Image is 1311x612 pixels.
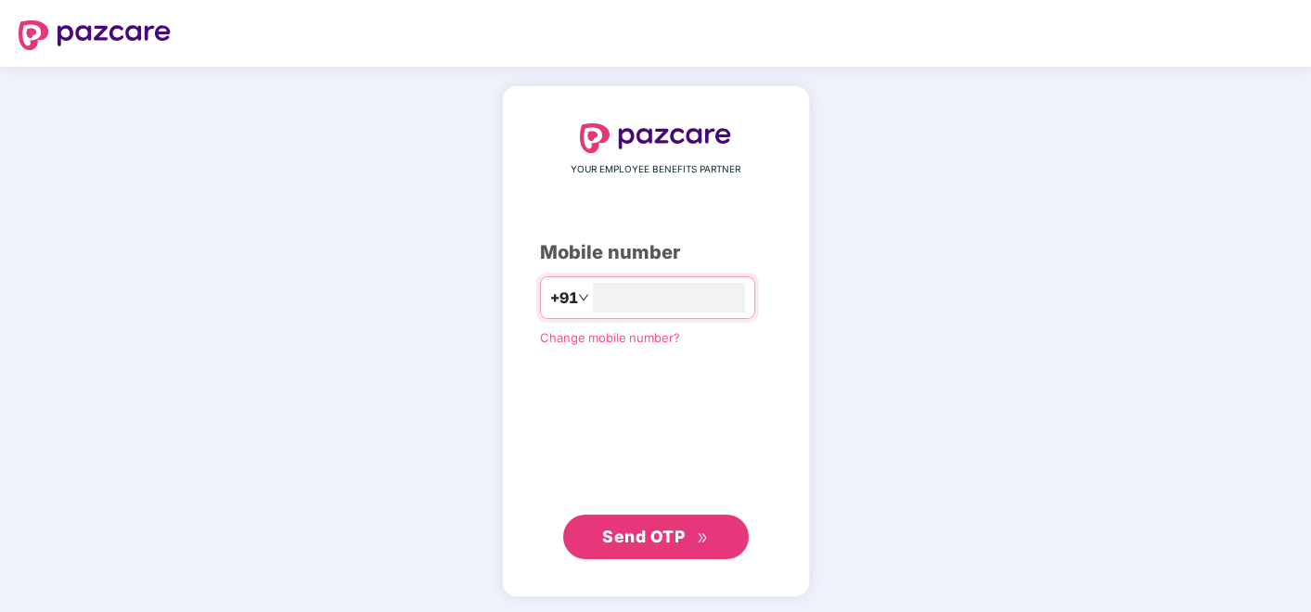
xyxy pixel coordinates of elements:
span: +91 [550,287,578,310]
span: YOUR EMPLOYEE BENEFITS PARTNER [571,162,740,177]
span: double-right [697,532,709,544]
div: Mobile number [540,238,772,267]
a: Change mobile number? [540,330,680,345]
span: down [578,292,589,303]
img: logo [580,123,732,153]
button: Send OTPdouble-right [563,515,749,559]
span: Send OTP [602,527,685,546]
img: logo [19,20,171,50]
